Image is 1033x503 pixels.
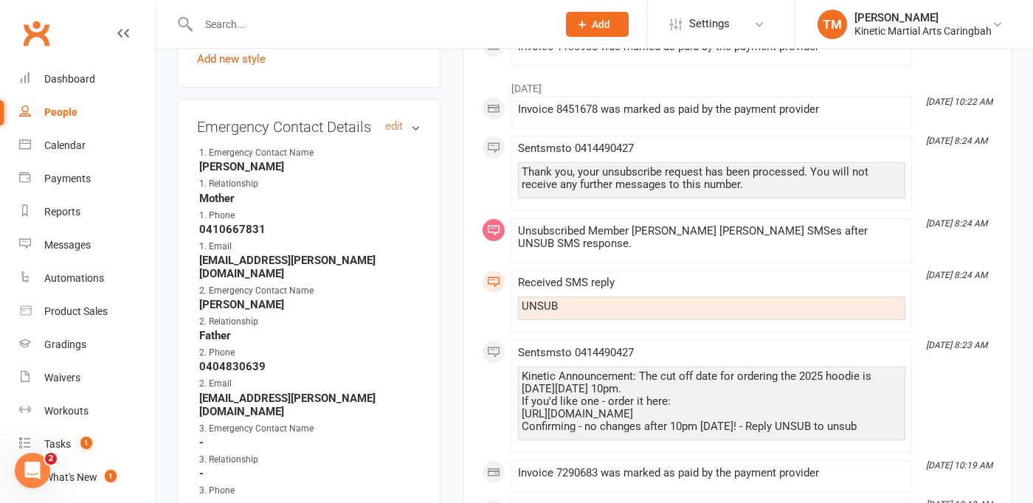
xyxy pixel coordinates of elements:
a: Payments [19,162,156,195]
div: Invoice 8451678 was marked as paid by the payment provider [518,103,905,116]
a: Workouts [19,395,156,428]
strong: Mother [199,192,421,205]
button: Add [566,12,629,37]
a: Clubworx [18,15,55,52]
div: 3. Emergency Contact Name [199,422,321,436]
div: Received SMS reply [518,277,905,289]
a: edit [385,120,403,133]
iframe: Intercom live chat [15,453,50,488]
span: Add [592,18,610,30]
a: Add new style [197,52,266,66]
a: Waivers [19,361,156,395]
div: Kinetic Martial Arts Caringbah [854,24,992,38]
div: Messages [44,239,91,251]
div: UNSUB [522,300,902,313]
i: [DATE] 8:23 AM [926,340,987,350]
div: 2. Phone [199,346,321,360]
div: People [44,106,77,118]
div: 1. Phone [199,209,321,223]
div: 2. Relationship [199,315,321,329]
div: 3. Phone [199,484,321,498]
div: Gradings [44,339,86,350]
i: [DATE] 8:24 AM [926,218,987,229]
div: 3. Relationship [199,453,321,467]
div: Automations [44,272,104,284]
i: [DATE] 10:19 AM [926,460,992,471]
div: 1. Relationship [199,177,321,191]
div: 2. Emergency Contact Name [199,284,321,298]
strong: [EMAIL_ADDRESS][PERSON_NAME][DOMAIN_NAME] [199,392,421,418]
a: People [19,96,156,129]
strong: [PERSON_NAME] [199,160,421,173]
a: What's New1 [19,461,156,494]
a: Tasks 1 [19,428,156,461]
strong: 0410667831 [199,223,421,236]
strong: - [199,436,421,449]
div: Reports [44,206,80,218]
span: 1 [105,470,117,482]
div: Invoice 7290683 was marked as paid by the payment provider [518,467,905,479]
strong: 0404830639 [199,360,421,373]
div: Payments [44,173,91,184]
h3: Emergency Contact Details [197,119,421,135]
div: Dashboard [44,73,95,85]
i: [DATE] 10:22 AM [926,97,992,107]
a: Reports [19,195,156,229]
input: Search... [194,14,547,35]
span: Sent sms to 0414490427 [518,346,634,359]
div: TM [818,10,847,39]
a: Product Sales [19,295,156,328]
strong: [EMAIL_ADDRESS][PERSON_NAME][DOMAIN_NAME] [199,254,421,280]
div: 1. Email [199,240,321,254]
div: Tasks [44,438,71,450]
strong: - [199,467,421,480]
i: [DATE] 8:24 AM [926,136,987,146]
a: Calendar [19,129,156,162]
div: 2. Email [199,377,321,391]
div: Unsubscribed Member [PERSON_NAME] [PERSON_NAME] SMSes after UNSUB SMS response. [518,225,905,250]
div: Thank you, your unsubscribe request has been processed. You will not receive any further messages... [522,166,902,191]
i: [DATE] 8:24 AM [926,270,987,280]
li: [DATE] [482,73,993,97]
div: Calendar [44,139,86,151]
div: Kinetic Announcement: The cut off date for ordering the 2025 hoodie is [DATE][DATE] 10pm. If you'... [522,370,902,433]
span: Settings [689,7,730,41]
a: Dashboard [19,63,156,96]
div: What's New [44,471,97,483]
strong: [PERSON_NAME] [199,298,421,311]
div: Workouts [44,405,89,417]
span: 2 [45,453,57,465]
div: Waivers [44,372,80,384]
span: Sent sms to 0414490427 [518,142,634,155]
a: Messages [19,229,156,262]
div: 1. Emergency Contact Name [199,146,321,160]
span: 1 [80,437,92,449]
div: Product Sales [44,305,108,317]
a: Automations [19,262,156,295]
strong: Father [199,329,421,342]
div: [PERSON_NAME] [854,11,992,24]
a: Gradings [19,328,156,361]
